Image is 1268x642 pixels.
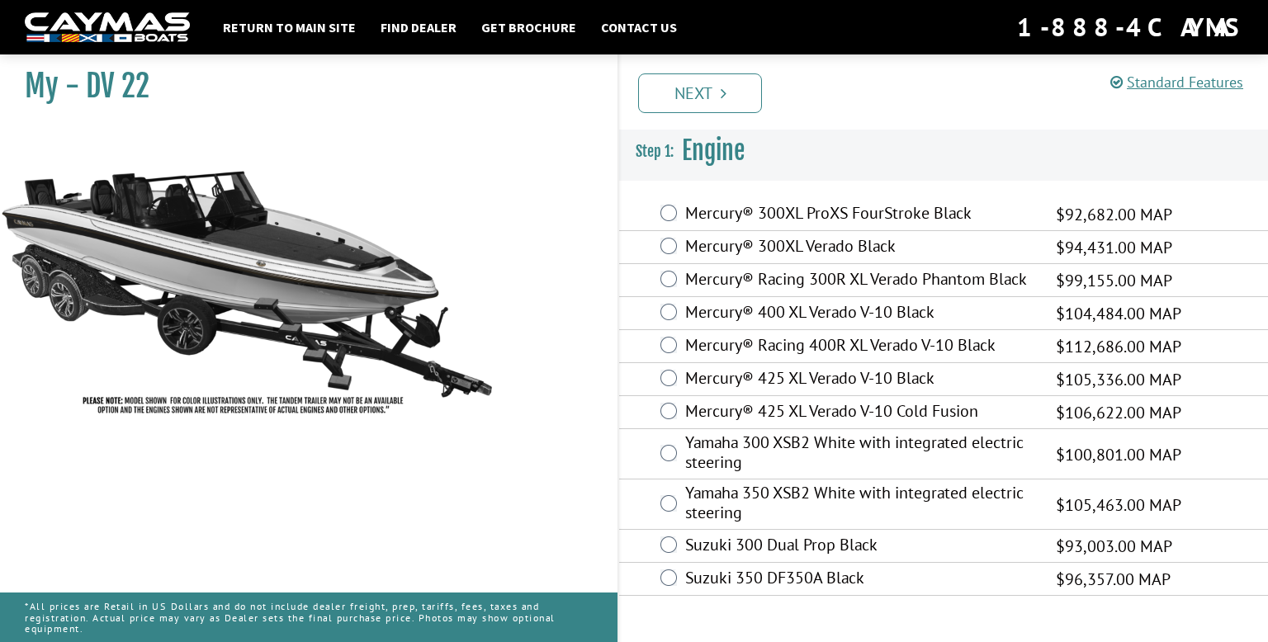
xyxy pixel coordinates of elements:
h1: My - DV 22 [25,68,576,105]
span: $104,484.00 MAP [1056,301,1181,326]
label: Yamaha 350 XSB2 White with integrated electric steering [685,483,1035,526]
span: $93,003.00 MAP [1056,534,1172,559]
a: Return to main site [215,17,364,38]
span: $94,431.00 MAP [1056,235,1172,260]
span: $105,463.00 MAP [1056,493,1181,517]
label: Mercury® 300XL Verado Black [685,236,1035,260]
span: $92,682.00 MAP [1056,202,1172,227]
label: Yamaha 300 XSB2 White with integrated electric steering [685,432,1035,476]
label: Mercury® 425 XL Verado V-10 Black [685,368,1035,392]
label: Mercury® Racing 300R XL Verado Phantom Black [685,269,1035,293]
p: *All prices are Retail in US Dollars and do not include dealer freight, prep, tariffs, fees, taxe... [25,592,593,642]
label: Mercury® Racing 400R XL Verado V-10 Black [685,335,1035,359]
div: 1-888-4CAYMAS [1017,9,1243,45]
a: Get Brochure [473,17,584,38]
h3: Engine [619,120,1268,182]
ul: Pagination [634,71,1268,113]
a: Next [638,73,762,113]
span: $105,336.00 MAP [1056,367,1181,392]
span: $112,686.00 MAP [1056,334,1181,359]
label: Suzuki 300 Dual Prop Black [685,535,1035,559]
label: Mercury® 425 XL Verado V-10 Cold Fusion [685,401,1035,425]
a: Find Dealer [372,17,465,38]
span: $106,622.00 MAP [1056,400,1181,425]
label: Mercury® 300XL ProXS FourStroke Black [685,203,1035,227]
label: Mercury® 400 XL Verado V-10 Black [685,302,1035,326]
span: $99,155.00 MAP [1056,268,1172,293]
a: Standard Features [1110,73,1243,92]
a: Contact Us [593,17,685,38]
span: $100,801.00 MAP [1056,442,1181,467]
img: white-logo-c9c8dbefe5ff5ceceb0f0178aa75bf4bb51f6bca0971e226c86eb53dfe498488.png [25,12,190,43]
span: $96,357.00 MAP [1056,567,1171,592]
label: Suzuki 350 DF350A Black [685,568,1035,592]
